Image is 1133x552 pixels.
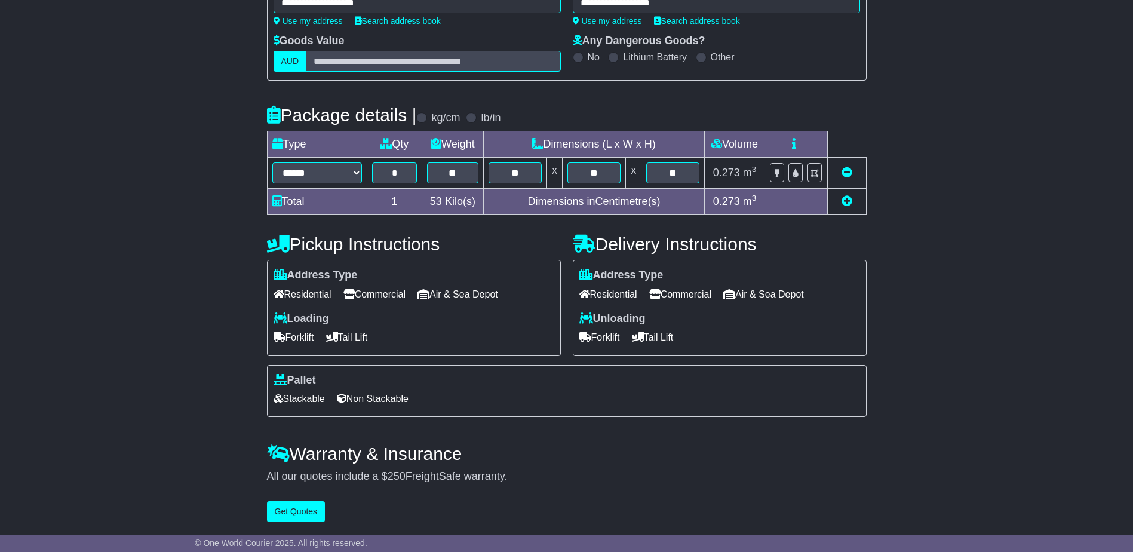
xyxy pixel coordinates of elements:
[430,195,442,207] span: 53
[267,189,367,215] td: Total
[752,165,757,174] sup: 3
[267,234,561,254] h4: Pickup Instructions
[431,112,460,125] label: kg/cm
[632,328,674,346] span: Tail Lift
[483,189,705,215] td: Dimensions in Centimetre(s)
[267,105,417,125] h4: Package details |
[274,312,329,326] label: Loading
[752,194,757,203] sup: 3
[573,16,642,26] a: Use my address
[649,285,711,303] span: Commercial
[274,390,325,408] span: Stackable
[626,158,641,189] td: x
[274,374,316,387] label: Pallet
[267,470,867,483] div: All our quotes include a $ FreightSafe warranty.
[267,501,326,522] button: Get Quotes
[326,328,368,346] span: Tail Lift
[588,51,600,63] label: No
[842,167,852,179] a: Remove this item
[195,538,367,548] span: © One World Courier 2025. All rights reserved.
[274,16,343,26] a: Use my address
[579,269,664,282] label: Address Type
[579,285,637,303] span: Residential
[422,189,484,215] td: Kilo(s)
[623,51,687,63] label: Lithium Battery
[654,16,740,26] a: Search address book
[713,167,740,179] span: 0.273
[267,444,867,464] h4: Warranty & Insurance
[579,328,620,346] span: Forklift
[274,35,345,48] label: Goods Value
[274,51,307,72] label: AUD
[274,269,358,282] label: Address Type
[579,312,646,326] label: Unloading
[267,131,367,158] td: Type
[713,195,740,207] span: 0.273
[274,285,331,303] span: Residential
[743,167,757,179] span: m
[388,470,406,482] span: 250
[573,234,867,254] h4: Delivery Instructions
[337,390,409,408] span: Non Stackable
[367,189,422,215] td: 1
[367,131,422,158] td: Qty
[711,51,735,63] label: Other
[546,158,562,189] td: x
[573,35,705,48] label: Any Dangerous Goods?
[274,328,314,346] span: Forklift
[417,285,498,303] span: Air & Sea Depot
[705,131,764,158] td: Volume
[483,131,705,158] td: Dimensions (L x W x H)
[422,131,484,158] td: Weight
[343,285,406,303] span: Commercial
[743,195,757,207] span: m
[842,195,852,207] a: Add new item
[355,16,441,26] a: Search address book
[481,112,501,125] label: lb/in
[723,285,804,303] span: Air & Sea Depot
